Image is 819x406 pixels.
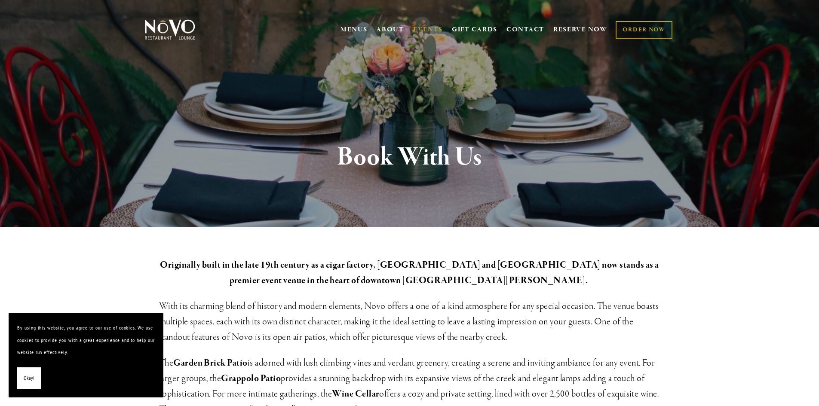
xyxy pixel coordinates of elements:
[17,367,41,389] button: Okay!
[452,21,497,38] a: GIFT CARDS
[160,259,660,287] strong: Originally built in the late 19th century as a cigar factory, [GEOGRAPHIC_DATA] and [GEOGRAPHIC_D...
[413,25,443,34] a: EVENTS
[553,21,607,38] a: RESERVE NOW
[616,21,672,39] a: ORDER NOW
[376,25,404,34] a: ABOUT
[332,388,379,400] strong: Wine Cellar
[9,313,163,397] section: Cookie banner
[340,25,368,34] a: MENUS
[159,299,660,345] h3: With its charming blend of history and modern elements, Novo offers a one-of-a-kind atmosphere fo...
[506,21,544,38] a: CONTACT
[337,141,482,174] strong: Book With Us
[173,357,248,369] strong: Garden Brick Patio
[143,19,197,40] img: Novo Restaurant &amp; Lounge
[24,372,34,385] span: Okay!
[221,372,281,385] strong: Grappolo Patio
[17,322,155,359] p: By using this website, you agree to our use of cookies. We use cookies to provide you with a grea...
